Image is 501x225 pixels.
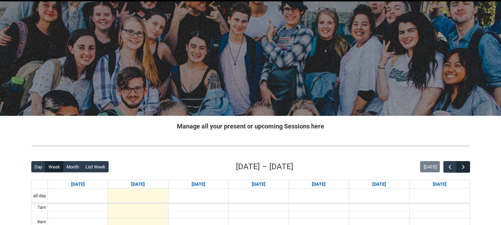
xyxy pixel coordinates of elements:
button: [DATE] [420,161,440,172]
button: Week [45,161,63,172]
span: all-day [32,192,47,199]
button: Next Week [456,161,470,173]
img: REDU_GREY_LINE [31,142,470,150]
button: Month [63,161,82,172]
a: Go to September 11, 2025 [310,180,327,188]
a: Go to September 9, 2025 [190,180,207,188]
button: Previous Week [443,161,457,173]
button: List Week [82,161,109,172]
button: Day [31,161,46,172]
a: Go to September 7, 2025 [70,180,86,188]
h2: Manage all your present or upcoming Sessions here [31,121,470,131]
h2: [DATE] – [DATE] [236,161,293,173]
a: Go to September 12, 2025 [371,180,387,188]
a: Go to September 13, 2025 [431,180,448,188]
div: 7am [36,204,47,211]
a: Go to September 10, 2025 [250,180,267,188]
a: Go to September 8, 2025 [130,180,146,188]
